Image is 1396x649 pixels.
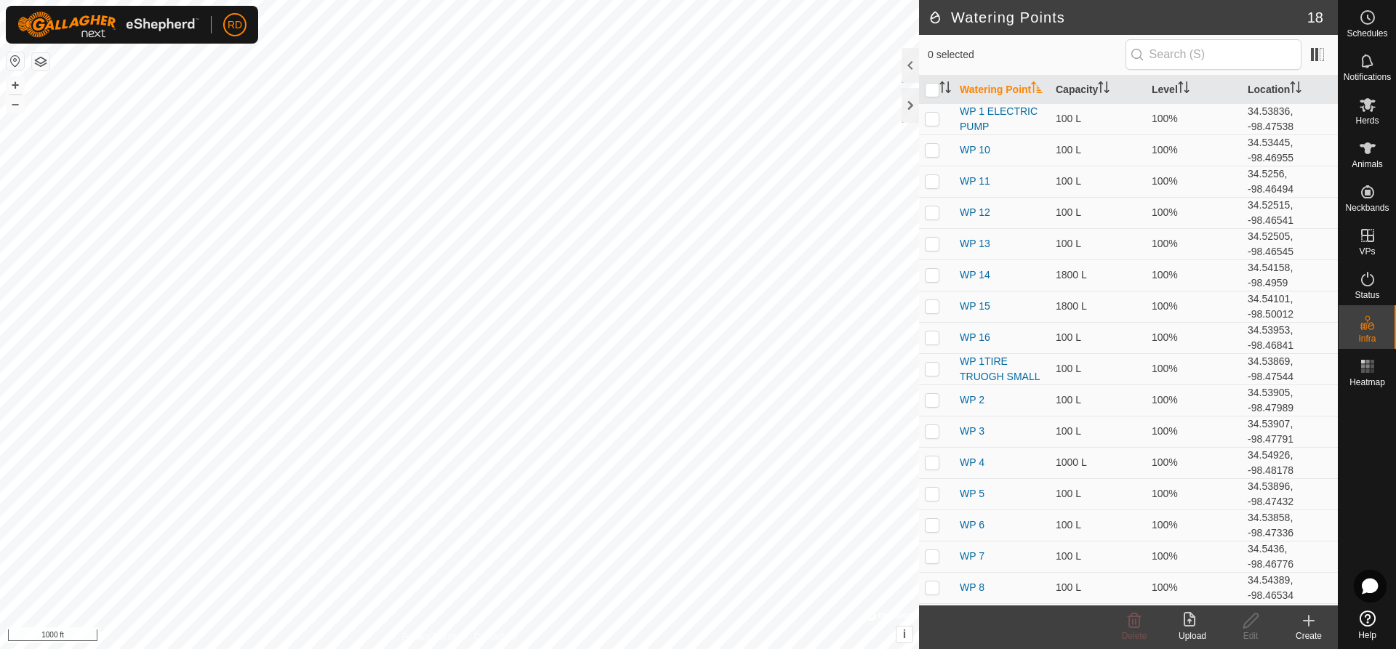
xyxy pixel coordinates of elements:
td: 1800 L [1050,291,1146,322]
a: Help [1339,605,1396,645]
th: Capacity [1050,76,1146,104]
td: 100 L [1050,416,1146,447]
div: 100% [1152,486,1236,501]
div: 100% [1152,549,1236,564]
a: WP 15 [960,300,990,312]
div: 100% [1152,142,1236,158]
button: Reset Map [7,52,24,70]
td: 100 L [1050,541,1146,572]
button: – [7,95,24,113]
button: + [7,76,24,94]
a: WP 10 [960,144,990,156]
span: 18 [1307,7,1323,28]
span: Herds [1355,116,1379,125]
div: 100% [1152,330,1236,345]
div: 100% [1152,299,1236,314]
a: WP 4 [960,456,984,468]
a: WP 1 ELECTRIC PUMP [960,105,1038,132]
div: 100% [1152,424,1236,439]
div: 100% [1152,205,1236,220]
td: 34.53869, -98.47544 [1242,353,1338,384]
span: Neckbands [1345,203,1389,212]
span: Status [1355,291,1379,299]
td: 34.52515, -98.46541 [1242,197,1338,228]
span: Heatmap [1349,378,1385,387]
span: Schedules [1347,29,1387,38]
a: WP 6 [960,519,984,531]
div: Upload [1163,629,1221,642]
td: 100 L [1050,228,1146,259]
a: Privacy Policy [402,630,457,643]
th: Level [1146,76,1242,104]
td: 34.53421, -98.47186 [1242,603,1338,634]
input: Search (S) [1126,39,1301,70]
td: 100 L [1050,572,1146,603]
h2: Watering Points [928,9,1307,26]
div: 100% [1152,361,1236,376]
div: 100% [1152,174,1236,189]
div: 100% [1152,580,1236,595]
span: Infra [1358,334,1376,343]
div: Create [1280,629,1338,642]
td: 34.54389, -98.46534 [1242,572,1338,603]
p-sorticon: Activate to sort [1098,84,1110,95]
span: 0 selected [928,47,1126,63]
td: 100 L [1050,353,1146,384]
a: Contact Us [474,630,517,643]
span: i [903,628,906,640]
a: WP 7 [960,550,984,562]
span: Notifications [1344,73,1391,81]
button: i [896,626,912,642]
td: 100 L [1050,509,1146,541]
span: Animals [1352,160,1383,169]
a: WP 11 [960,175,990,187]
div: 100% [1152,392,1236,408]
td: 34.53858, -98.47336 [1242,509,1338,541]
td: 1000 L [1050,447,1146,478]
td: 100 L [1050,134,1146,166]
a: WP 3 [960,425,984,437]
td: 34.54926, -98.48178 [1242,447,1338,478]
td: 100 L [1050,197,1146,228]
th: Location [1242,76,1338,104]
span: Help [1358,631,1376,640]
img: Gallagher Logo [17,12,199,38]
div: 100% [1152,111,1236,126]
td: 34.5436, -98.46776 [1242,541,1338,572]
td: 100 L [1050,384,1146,416]
td: 34.53836, -98.47538 [1242,103,1338,134]
a: WP 14 [960,269,990,281]
td: 1800 L [1050,259,1146,291]
p-sorticon: Activate to sort [1178,84,1190,95]
a: WP 13 [960,238,990,249]
a: WP 16 [960,331,990,343]
span: Delete [1122,631,1147,641]
a: WP 1TIRE TRUOGH SMALL [960,355,1040,382]
div: 100% [1152,236,1236,251]
a: WP 2 [960,394,984,406]
th: Watering Point [954,76,1050,104]
td: 34.53907, -98.47791 [1242,416,1338,447]
a: WP 12 [960,206,990,218]
td: 100 L [1050,103,1146,134]
a: WP 8 [960,581,984,593]
span: RD [228,17,242,33]
td: 34.53953, -98.46841 [1242,322,1338,353]
p-sorticon: Activate to sort [939,84,951,95]
td: 100 L [1050,603,1146,634]
td: 100 L [1050,166,1146,197]
span: VPs [1359,247,1375,256]
a: WP 5 [960,488,984,499]
td: 100 L [1050,322,1146,353]
td: 34.53905, -98.47989 [1242,384,1338,416]
td: 34.54101, -98.50012 [1242,291,1338,322]
div: 100% [1152,455,1236,470]
td: 34.53896, -98.47432 [1242,478,1338,509]
div: 100% [1152,517,1236,533]
td: 34.52505, -98.46545 [1242,228,1338,259]
td: 34.54158, -98.4959 [1242,259,1338,291]
td: 34.53445, -98.46955 [1242,134,1338,166]
div: 100% [1152,267,1236,283]
p-sorticon: Activate to sort [1031,84,1043,95]
td: 100 L [1050,478,1146,509]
